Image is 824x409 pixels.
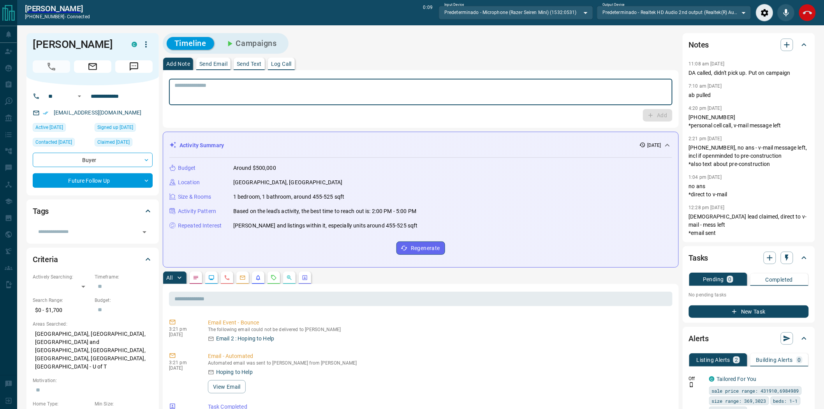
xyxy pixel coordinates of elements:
p: [DATE] [169,365,196,371]
span: Message [115,60,153,73]
div: Predeterminado - Microphone (Razer Seiren Mini) (1532:0531) [439,6,593,19]
p: 1 bedroom, 1 bathroom, around 455-525 sqft [233,193,345,201]
div: Mute [777,4,795,21]
p: Activity Pattern [178,207,216,215]
p: [DATE] [647,142,661,149]
p: 11:08 am [DATE] [689,61,725,67]
h2: Tasks [689,252,708,264]
svg: Agent Actions [302,275,308,281]
p: Repeated Interest [178,222,222,230]
button: Timeline [167,37,214,50]
span: sale price range: 431910,6984989 [712,387,799,395]
span: Claimed [DATE] [97,138,130,146]
p: Email 2 : Hoping to Help [216,335,274,343]
p: 2:21 pm [DATE] [689,136,722,141]
p: 2 [735,357,738,363]
svg: Opportunities [286,275,292,281]
p: Add Note [166,61,190,67]
span: Contacted [DATE] [35,138,72,146]
div: Sun Aug 10 2025 [33,123,91,134]
span: Email [74,60,111,73]
svg: Notes [193,275,199,281]
h1: [PERSON_NAME] [33,38,120,51]
svg: Calls [224,275,230,281]
p: [DEMOGRAPHIC_DATA] lead claimed, direct to v-mail - mess left *email sent [689,213,809,237]
button: Regenerate [396,242,445,255]
div: Tasks [689,249,809,267]
p: no ans *direct to v-mail [689,182,809,199]
p: The following email could not be delivered to [PERSON_NAME] [208,327,669,332]
div: Thu Sep 02 2021 [95,123,153,134]
svg: Email Verified [43,110,48,116]
p: Listing Alerts [697,357,731,363]
p: [PERSON_NAME] and listings within it, especially units around 455-525 sqft [233,222,418,230]
div: Activity Summary[DATE] [169,138,672,153]
a: [PERSON_NAME] [25,4,90,13]
p: 0 [798,357,801,363]
button: New Task [689,305,809,318]
p: Hoping to Help [216,368,253,376]
span: Signed up [DATE] [97,123,133,131]
p: Automated email was sent to [PERSON_NAME] from [PERSON_NAME] [208,360,669,366]
h2: Notes [689,39,709,51]
p: Send Text [237,61,262,67]
button: View Email [208,380,246,393]
p: Min Size: [95,400,153,407]
span: size range: 369,3023 [712,397,766,405]
div: Tue Aug 12 2025 [33,138,91,149]
p: [PHONE_NUMBER] *personal cell call, v-mail message left [689,113,809,130]
span: Active [DATE] [35,123,63,131]
div: End Call [799,4,816,21]
p: No pending tasks [689,289,809,301]
button: Campaigns [217,37,285,50]
p: Pending [703,277,724,282]
div: Criteria [33,250,153,269]
p: 7:10 am [DATE] [689,83,722,89]
div: Alerts [689,329,809,348]
p: [DATE] [169,332,196,337]
p: [PHONE_NUMBER], no ans - v-mail message left, incl if openminded to pre-construction *also text a... [689,144,809,168]
a: Tailored For You [717,376,757,382]
span: beds: 1-1 [773,397,798,405]
h2: Alerts [689,332,709,345]
p: Areas Searched: [33,321,153,328]
svg: Push Notification Only [689,382,694,388]
h2: Tags [33,205,49,217]
svg: Emails [239,275,246,281]
div: Future Follow Up [33,173,153,188]
div: Tags [33,202,153,220]
svg: Listing Alerts [255,275,261,281]
div: Notes [689,35,809,54]
p: 12:28 pm [DATE] [689,205,725,210]
div: Audio Settings [756,4,773,21]
p: $0 - $1,700 [33,304,91,317]
p: Motivation: [33,377,153,384]
h2: Criteria [33,253,58,266]
p: ab pulled [689,91,809,99]
p: DA called, didn't pick up. Put on campaign [689,69,809,77]
p: 0:09 [423,4,433,21]
p: 0 [729,277,732,282]
p: Based on the lead's activity, the best time to reach out is: 2:00 PM - 5:00 PM [233,207,416,215]
div: Tue Jun 03 2025 [95,138,153,149]
p: 3:21 pm [169,360,196,365]
label: Output Device [602,2,625,7]
svg: Requests [271,275,277,281]
p: Budget [178,164,196,172]
p: Send Email [199,61,227,67]
p: Building Alerts [756,357,793,363]
p: Completed [766,277,793,282]
p: Actively Searching: [33,273,91,280]
p: Off [689,375,704,382]
p: [GEOGRAPHIC_DATA], [GEOGRAPHIC_DATA] [233,178,343,187]
p: Email Event - Bounce [208,319,669,327]
span: Call [33,60,70,73]
div: Predeterminado - Realtek HD Audio 2nd output (Realtek(R) Audio) [597,6,751,19]
svg: Lead Browsing Activity [208,275,215,281]
label: Input Device [444,2,464,7]
p: Size & Rooms [178,193,211,201]
p: Log Call [271,61,292,67]
div: Buyer [33,153,153,167]
p: Around $500,000 [233,164,276,172]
